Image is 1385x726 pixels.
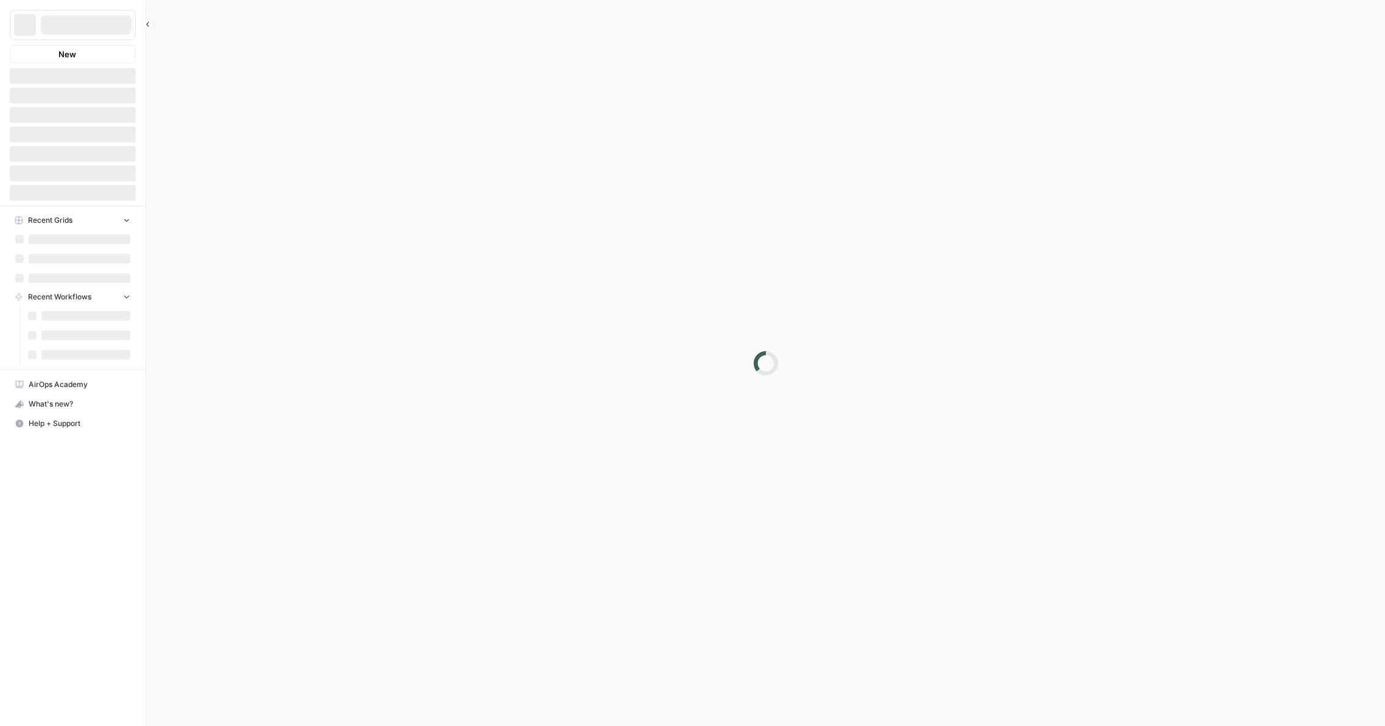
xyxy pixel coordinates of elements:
[10,394,136,414] button: What's new?
[10,414,136,433] button: Help + Support
[58,48,76,60] span: New
[10,45,136,63] button: New
[10,375,136,394] a: AirOps Academy
[28,215,72,226] span: Recent Grids
[10,211,136,229] button: Recent Grids
[10,288,136,306] button: Recent Workflows
[28,291,91,302] span: Recent Workflows
[29,418,130,429] span: Help + Support
[10,395,135,413] div: What's new?
[29,379,130,390] span: AirOps Academy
